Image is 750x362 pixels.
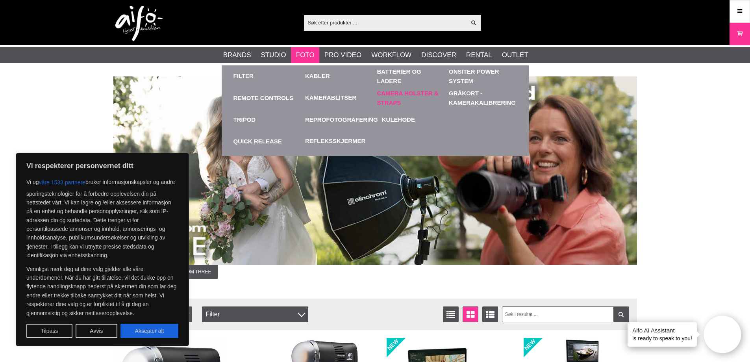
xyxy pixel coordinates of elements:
a: Foto [296,50,315,60]
img: logo.png [115,6,163,41]
input: Søk etter produkter ... [304,17,467,28]
a: Brands [223,50,251,60]
a: Refleksskjermer [305,137,365,146]
a: Quick Release [233,130,302,152]
a: Camera Holster & Straps [377,87,445,109]
a: Gråkort - Kamerakalibrering [449,87,517,109]
a: Tripod [233,109,302,130]
a: Kulehode [382,109,450,130]
a: Batterier og ladere [377,65,445,87]
a: Vindusvisning [463,306,478,322]
a: Filter [613,306,629,322]
a: Reprofotografering [305,109,378,130]
button: Tilpass [26,324,72,338]
a: Kamerablitser [305,93,356,102]
a: Discover [421,50,456,60]
button: Aksepter alt [120,324,178,338]
a: Pro Video [324,50,361,60]
a: Rental [466,50,492,60]
a: Kabler [305,72,330,81]
a: Studio [261,50,286,60]
a: Ad:010 banner-elin-three-blendning-1390x500.jpgTherese testing Elinchrom THREE [113,76,637,279]
input: Søk i resultat ... [502,306,629,322]
a: Workflow [371,50,411,60]
h4: Aifo AI Assistant [632,326,692,334]
a: Utvidet liste [482,306,498,322]
p: Vennligst merk deg at dine valg gjelder alle våre underdomener. Når du har gitt tillatelse, vil d... [26,265,178,317]
a: ONsiter Power System [449,65,517,87]
div: is ready to speak to you! [628,322,697,347]
a: Remote Controls [233,87,302,109]
a: Filter [233,72,254,81]
div: Filter [202,306,308,322]
p: Vi respekterer personvernet ditt [26,161,178,171]
p: Vi og bruker informasjonskapsler og andre sporingsteknologier for å forbedre opplevelsen din på n... [26,175,178,260]
a: Outlet [502,50,528,60]
button: våre 1533 partnere [39,175,85,189]
div: Vi respekterer personvernet ditt [16,153,189,346]
button: Avvis [76,324,117,338]
img: Ad:010 banner-elin-three-blendning-1390x500.jpg [113,76,637,265]
a: Vis liste [443,306,459,322]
